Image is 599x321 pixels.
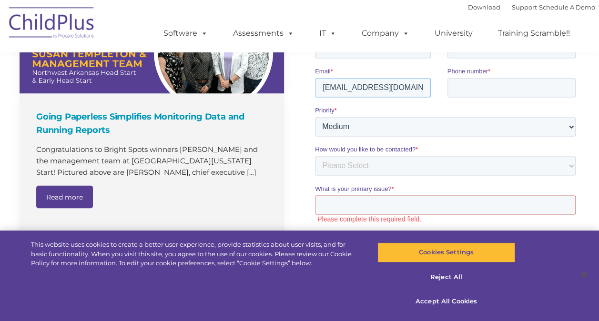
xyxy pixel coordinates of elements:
a: Software [154,24,217,43]
p: Congratulations to Bright Spots winners [PERSON_NAME] and the management team at [GEOGRAPHIC_DATA... [36,144,270,178]
a: IT [310,24,346,43]
a: Company [352,24,419,43]
font: | [468,3,595,11]
button: Close [573,264,594,285]
img: ChildPlus by Procare Solutions [4,0,100,48]
a: Support [512,3,537,11]
div: This website uses cookies to create a better user experience, provide statistics about user visit... [31,240,359,268]
a: Read more [36,185,93,208]
button: Reject All [377,267,515,287]
button: Accept All Cookies [377,291,515,311]
a: Download [468,3,500,11]
a: Schedule A Demo [539,3,595,11]
button: Cookies Settings [377,242,515,262]
h4: Going Paperless Simplifies Monitoring Data and Running Reports [36,110,270,137]
a: University [425,24,482,43]
a: Training Scramble!! [488,24,579,43]
a: Assessments [223,24,304,43]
